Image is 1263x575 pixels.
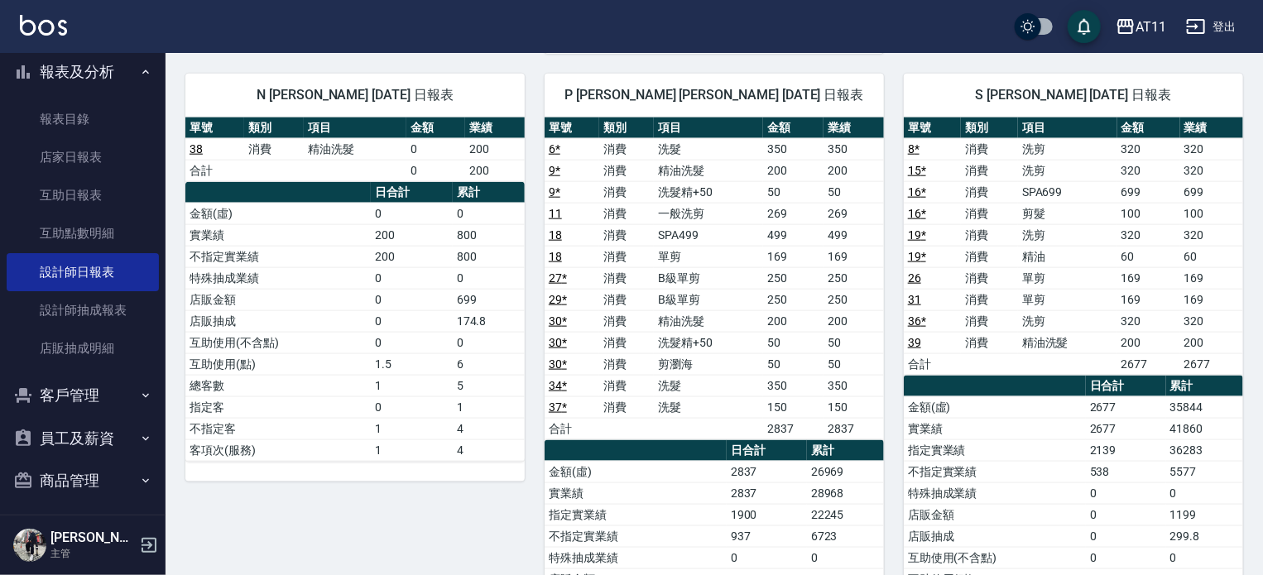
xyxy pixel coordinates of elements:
th: 業績 [1180,117,1243,139]
button: 資料設定 [7,502,159,545]
th: 項目 [654,117,763,139]
td: 0 [453,267,525,289]
td: 0 [406,138,465,160]
td: 200 [465,138,525,160]
th: 累計 [1166,376,1243,397]
td: 22245 [807,504,884,525]
td: 800 [453,224,525,246]
td: 消費 [599,396,654,418]
td: 0 [1086,547,1166,568]
td: 169 [1180,289,1243,310]
th: 項目 [1018,117,1117,139]
a: 18 [549,228,562,242]
td: 169 [1117,289,1180,310]
td: 洗剪 [1018,224,1117,246]
td: 250 [824,289,884,310]
td: 35844 [1166,396,1243,418]
td: 538 [1086,461,1166,482]
td: 剪髮 [1018,203,1117,224]
th: 單號 [185,117,244,139]
td: 50 [763,332,824,353]
td: 299.8 [1166,525,1243,547]
td: 169 [1117,267,1180,289]
td: 350 [824,375,884,396]
td: 200 [763,310,824,332]
td: 洗髮 [654,396,763,418]
td: 60 [1180,246,1243,267]
span: P [PERSON_NAME] [PERSON_NAME] [DATE] 日報表 [564,87,864,103]
td: 50 [824,181,884,203]
td: 0 [406,160,465,181]
td: 200 [371,224,453,246]
a: 設計師日報表 [7,253,159,291]
td: 1 [371,418,453,439]
td: 精油洗髮 [304,138,406,160]
a: 設計師抽成報表 [7,291,159,329]
a: 11 [549,207,562,220]
a: 店家日報表 [7,138,159,176]
td: 320 [1180,138,1243,160]
button: 登出 [1179,12,1243,42]
td: 店販金額 [904,504,1086,525]
td: 精油洗髮 [1018,332,1117,353]
td: 洗剪 [1018,138,1117,160]
td: 320 [1117,160,1180,181]
td: 320 [1180,310,1243,332]
td: 單剪 [1018,289,1117,310]
td: 1199 [1166,504,1243,525]
td: 2677 [1180,353,1243,375]
td: 50 [763,181,824,203]
td: 消費 [961,310,1018,332]
td: 169 [763,246,824,267]
a: 31 [908,293,921,306]
table: a dense table [904,117,1243,376]
td: 100 [1180,203,1243,224]
td: 41860 [1166,418,1243,439]
button: 員工及薪資 [7,417,159,460]
td: 2677 [1086,418,1166,439]
td: 消費 [599,246,654,267]
th: 累計 [807,440,884,462]
a: 18 [549,250,562,263]
td: 單剪 [1018,267,1117,289]
td: 消費 [599,310,654,332]
td: 實業績 [904,418,1086,439]
td: 320 [1180,160,1243,181]
td: 0 [371,267,453,289]
td: 金額(虛) [904,396,1086,418]
td: 2677 [1117,353,1180,375]
a: 38 [190,142,203,156]
td: 200 [824,310,884,332]
td: 150 [763,396,824,418]
td: 2837 [763,418,824,439]
td: 互助使用(點) [185,353,371,375]
td: 2837 [727,482,807,504]
td: 0 [1086,482,1166,504]
td: 320 [1117,138,1180,160]
td: 單剪 [654,246,763,267]
td: SPA499 [654,224,763,246]
th: 日合計 [371,182,453,204]
td: 0 [453,203,525,224]
td: 消費 [961,224,1018,246]
td: 0 [1166,547,1243,568]
td: 699 [1117,181,1180,203]
td: 消費 [961,332,1018,353]
td: 4 [453,418,525,439]
th: 單號 [904,117,961,139]
td: 客項次(服務) [185,439,371,461]
td: 320 [1117,310,1180,332]
td: 320 [1180,224,1243,246]
td: 消費 [599,138,654,160]
td: 200 [763,160,824,181]
td: 指定客 [185,396,371,418]
td: 店販金額 [185,289,371,310]
td: 26969 [807,461,884,482]
td: SPA699 [1018,181,1117,203]
td: 互助使用(不含點) [185,332,371,353]
td: 互助使用(不含點) [904,547,1086,568]
a: 報表目錄 [7,100,159,138]
td: 499 [763,224,824,246]
td: 合計 [185,160,244,181]
a: 39 [908,336,921,349]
